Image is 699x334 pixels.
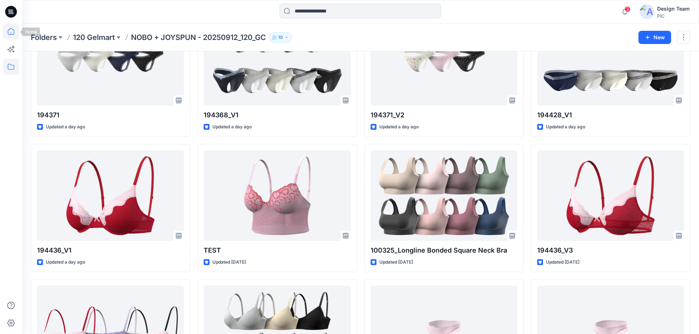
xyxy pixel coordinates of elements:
p: 194428_V1 [537,110,684,120]
p: Updated [DATE] [212,258,246,266]
p: NOBO + JOYSPUN - 20250912_120_GC [131,32,266,43]
p: Updated a day ago [46,123,85,131]
p: 10 [278,33,283,41]
span: 3 [625,6,630,12]
a: 194371 [37,15,184,106]
button: 10 [269,32,292,43]
div: PIC [657,13,690,19]
a: 194368_V1 [204,15,350,106]
a: TEST [204,150,350,241]
a: 194436_V1 [37,150,184,241]
p: 194436_V1 [37,245,184,256]
div: Design Team [657,4,690,13]
p: Updated a day ago [46,258,85,266]
p: Updated a day ago [212,123,252,131]
a: 194436_V3 [537,150,684,241]
button: New [638,31,671,44]
a: Folders [31,32,57,43]
p: Updated [DATE] [379,258,413,266]
p: TEST [204,245,350,256]
p: 194371_V2 [371,110,517,120]
p: Updated [DATE] [546,258,579,266]
a: 194371_V2 [371,15,517,106]
a: 100325_Longline Bonded Square Neck Bra [371,150,517,241]
a: 120 Gelmart [73,32,115,43]
img: avatar [640,4,654,19]
p: Updated a day ago [379,123,419,131]
p: Updated a day ago [546,123,585,131]
p: 194436_V3 [537,245,684,256]
p: 100325_Longline Bonded Square Neck Bra [371,245,517,256]
p: 194368_V1 [204,110,350,120]
p: 194371 [37,110,184,120]
a: 194428_V1 [537,15,684,106]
